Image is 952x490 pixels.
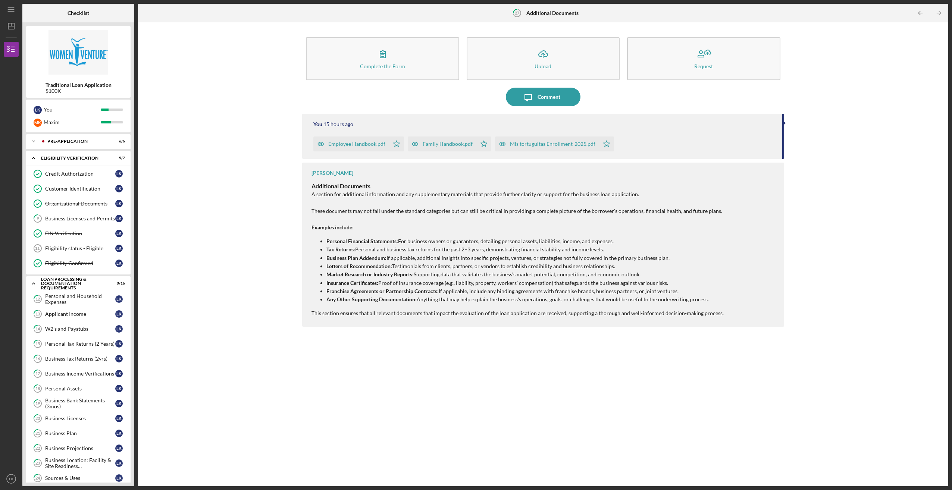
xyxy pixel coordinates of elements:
[35,476,40,481] tspan: 24
[115,170,123,178] div: L K
[115,415,123,422] div: L K
[45,445,115,451] div: Business Projections
[44,103,101,116] div: You
[112,139,125,144] div: 6 / 6
[45,430,115,436] div: Business Plan
[41,277,106,290] div: Loan Processing & Documentation Requirements
[326,279,724,287] p: Proof of insurance coverage (e.g., liability, property, workers' compensation) that safeguards th...
[44,116,101,129] div: Maxim
[45,201,115,207] div: Organizational Documents
[45,171,115,177] div: Credit Authorization
[45,186,115,192] div: Customer Identification
[35,461,40,466] tspan: 23
[326,287,724,295] p: If applicable, include any binding agreements with franchise brands, business partners, or joint ...
[30,441,127,456] a: 22Business ProjectionsLK
[30,241,127,256] a: 11Eligibility status - EligibleLK
[4,471,19,486] button: LK
[115,310,123,318] div: L K
[35,371,40,376] tspan: 17
[35,327,40,332] tspan: 14
[311,170,353,176] div: [PERSON_NAME]
[360,63,405,69] div: Complete the Form
[526,10,579,16] b: Additional Documents
[326,288,439,294] strong: Franchise Agreements or Partnership Contracts:
[115,200,123,207] div: L K
[35,312,40,317] tspan: 13
[34,119,42,127] div: M K
[45,371,115,377] div: Business Income Verifications
[35,401,40,406] tspan: 19
[30,456,127,471] a: 23Business Location: Facility & Site Readiness DocumentationLK
[30,181,127,196] a: Customer IdentificationLK
[45,293,115,305] div: Personal and Household Expenses
[35,356,40,361] tspan: 16
[30,256,127,271] a: Eligibility ConfirmedLK
[112,156,125,160] div: 5 / 7
[46,82,112,88] b: Traditional Loan Application
[313,121,322,127] div: You
[30,166,127,181] a: Credit AuthorizationLK
[112,281,125,286] div: 0 / 16
[115,215,123,222] div: L K
[45,356,115,362] div: Business Tax Returns (2yrs)
[535,63,551,69] div: Upload
[115,340,123,348] div: L K
[115,430,123,437] div: L K
[45,216,115,222] div: Business Licenses and Permits
[326,271,414,277] strong: Market Research or Industry Reports:
[47,139,106,144] div: Pre-Application
[35,416,40,421] tspan: 20
[510,141,595,147] div: Mis tortuguitas Enrollment-2025.pdf
[506,88,580,106] button: Comment
[35,246,40,251] tspan: 11
[311,182,370,189] strong: Additional Documents
[115,400,123,407] div: L K
[538,88,560,106] div: Comment
[311,190,724,198] p: A section for additional information and any supplementary materials that provide further clarity...
[326,238,398,244] strong: Personal Financial Statements:
[35,386,40,391] tspan: 18
[41,156,106,160] div: Eligibility Verification
[45,260,115,266] div: Eligibility Confirmed
[35,431,40,436] tspan: 21
[30,307,127,321] a: 13Applicant IncomeLK
[326,245,724,254] p: Personal and business tax returns for the past 2–3 years, demonstrating financial stability and i...
[9,477,13,481] text: LK
[326,254,724,262] p: If applicable, additional insights into specific projects, ventures, or strategies not fully cove...
[30,366,127,381] a: 17Business Income VerificationsLK
[115,185,123,192] div: L K
[323,121,353,127] time: 2025-09-12 03:10
[30,471,127,486] a: 24Sources & UsesLK
[45,415,115,421] div: Business Licenses
[115,385,123,392] div: L K
[30,351,127,366] a: 16Business Tax Returns (2yrs)LK
[326,262,724,270] p: Testimonials from clients, partners, or vendors to establish credibility and business relationships.
[326,295,724,304] p: Anything that may help explain the business's operations, goals, or challenges that would be usef...
[115,260,123,267] div: L K
[115,370,123,377] div: L K
[326,246,355,252] strong: Tax Returns:
[115,295,123,303] div: L K
[423,141,473,147] div: Family Handbook.pdf
[68,10,89,16] b: Checklist
[30,411,127,426] a: 20Business LicensesLK
[37,216,39,221] tspan: 9
[45,311,115,317] div: Applicant Income
[35,297,40,302] tspan: 12
[313,136,404,151] button: Employee Handbook.pdf
[115,325,123,333] div: L K
[46,88,112,94] div: $100K
[408,136,491,151] button: Family Handbook.pdf
[495,136,614,151] button: Mis tortuguitas Enrollment-2025.pdf
[30,336,127,351] a: 15Personal Tax Returns (2 Years)LK
[326,270,724,279] p: Supporting data that validates the business’s market potential, competition, and economic outlook.
[45,398,115,409] div: Business Bank Statements (3mos)
[45,475,115,481] div: Sources & Uses
[115,245,123,252] div: L K
[115,445,123,452] div: L K
[45,326,115,332] div: W2's and Paystubs
[311,309,724,317] p: This section ensures that all relevant documents that impact the evaluation of the loan applicati...
[467,37,620,80] button: Upload
[35,446,40,451] tspan: 22
[115,355,123,362] div: L K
